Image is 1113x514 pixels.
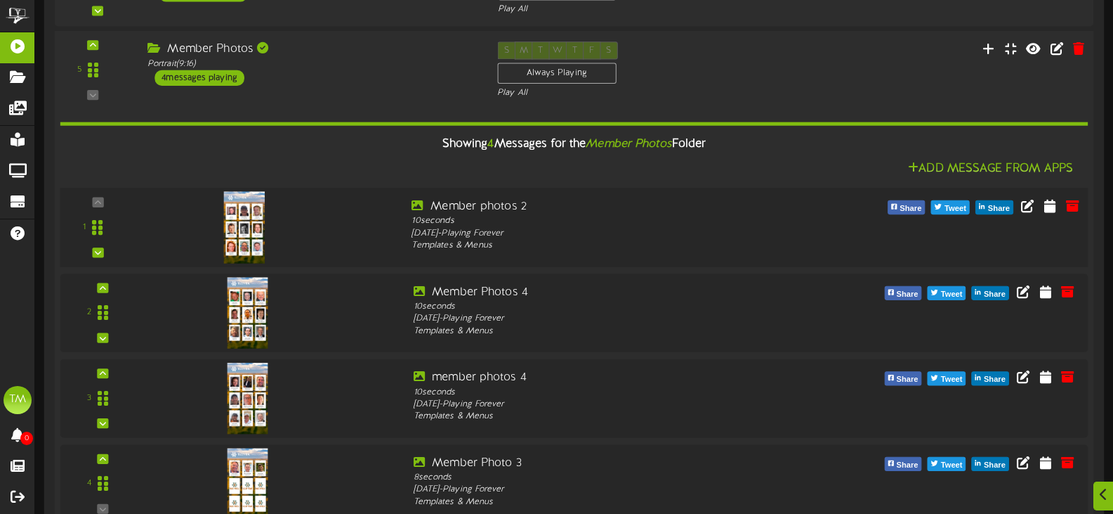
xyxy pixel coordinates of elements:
div: 8 seconds [414,472,821,484]
div: Play All [498,4,737,15]
div: [DATE] - Playing Forever [414,398,821,410]
div: Play All [497,87,738,99]
div: TM [4,386,32,414]
div: member photos 4 [414,370,821,386]
span: Share [981,287,1008,302]
button: Share [884,286,921,300]
img: 73af6c50-6ee4-49fa-980c-2b5cf58a17a9.png [228,277,268,348]
img: 01633c10-2d78-4674-b418-5cab5bcda177.png [228,363,268,434]
span: Share [981,458,1008,473]
button: Tweet [928,286,966,300]
span: Share [894,287,921,302]
button: Share [972,371,1009,385]
button: Tweet [931,200,970,214]
i: Member Photos [586,138,672,150]
span: 0 [20,432,33,445]
img: 315d7833-ce0c-41e3-be9c-1354e862c323.png [224,191,265,263]
div: Always Playing [497,63,616,84]
div: 10 seconds [414,300,821,312]
div: Showing Messages for the Folder [49,129,1098,160]
span: Share [894,372,921,387]
div: Templates & Menus [414,496,821,508]
div: Templates & Menus [411,240,822,252]
button: Tweet [928,457,966,471]
div: [DATE] - Playing Forever [411,227,822,240]
div: 10 seconds [414,386,821,398]
div: [DATE] - Playing Forever [414,484,821,496]
div: Portrait ( 9:16 ) [147,58,476,70]
div: Member Photos 4 [414,284,821,300]
span: Share [985,201,1013,217]
div: 4 messages playing [154,70,244,85]
button: Share [972,457,1009,471]
span: Tweet [942,201,969,217]
div: Member photos 2 [411,198,822,214]
div: [DATE] - Playing Forever [414,313,821,325]
span: 4 [487,138,494,150]
span: Share [981,372,1008,387]
span: Tweet [938,287,966,302]
button: Add Message From Apps [904,160,1077,177]
button: Share [888,200,926,214]
div: Templates & Menus [414,325,821,337]
span: Share [897,201,924,217]
button: Share [972,286,1009,300]
span: Share [894,458,921,473]
button: Share [884,371,921,385]
button: Share [884,457,921,471]
span: Tweet [938,458,966,473]
span: Tweet [938,372,966,387]
div: 10 seconds [411,215,822,228]
div: Member Photos [147,41,476,58]
div: Member Photo 3 [414,455,821,471]
button: Share [975,200,1013,214]
button: Tweet [928,371,966,385]
div: Templates & Menus [414,411,821,423]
